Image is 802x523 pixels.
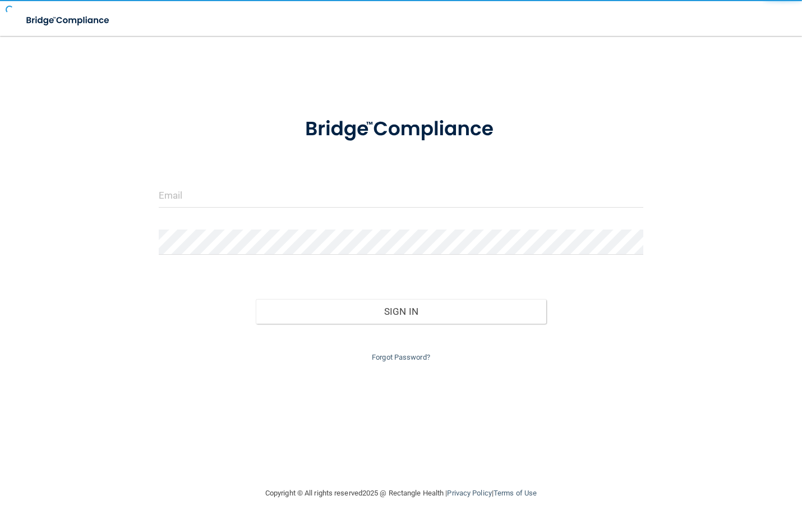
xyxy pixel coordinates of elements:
[256,299,546,324] button: Sign In
[17,9,120,32] img: bridge_compliance_login_screen.278c3ca4.svg
[284,103,518,155] img: bridge_compliance_login_screen.278c3ca4.svg
[372,353,430,361] a: Forgot Password?
[196,475,606,511] div: Copyright © All rights reserved 2025 @ Rectangle Health | |
[494,489,537,497] a: Terms of Use
[159,182,643,208] input: Email
[447,489,491,497] a: Privacy Policy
